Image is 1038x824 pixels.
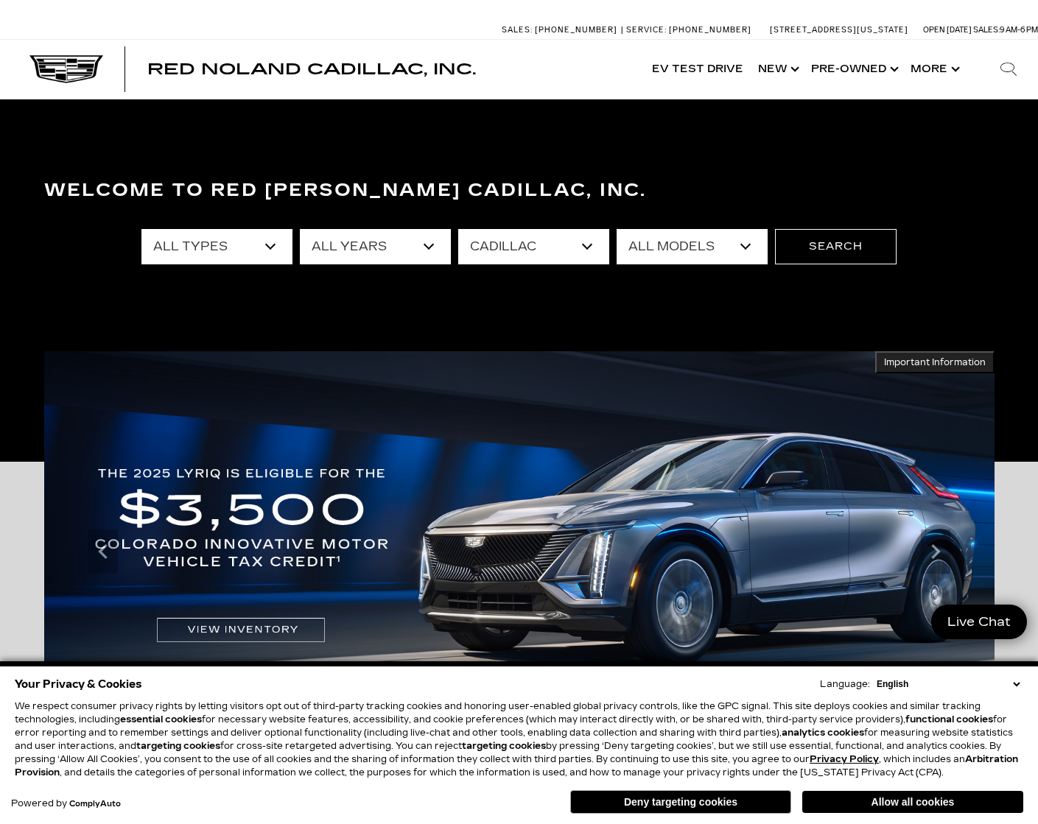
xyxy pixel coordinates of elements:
[810,754,879,764] u: Privacy Policy
[44,176,995,205] h3: Welcome to Red [PERSON_NAME] Cadillac, Inc.
[141,229,292,264] select: Filter by type
[617,229,768,264] select: Filter by model
[669,25,751,35] span: [PHONE_NUMBER]
[973,25,1000,35] span: Sales:
[147,62,476,77] a: Red Noland Cadillac, Inc.
[775,229,897,264] button: Search
[626,25,667,35] span: Service:
[502,25,533,35] span: Sales:
[802,791,1023,813] button: Allow all cookies
[300,229,451,264] select: Filter by year
[923,25,972,35] span: Open [DATE]
[136,741,220,751] strong: targeting cookies
[645,40,751,99] a: EV Test Drive
[931,605,1027,639] a: Live Chat
[804,40,903,99] a: Pre-Owned
[15,700,1023,779] p: We respect consumer privacy rights by letting visitors opt out of third-party tracking cookies an...
[147,60,476,78] span: Red Noland Cadillac, Inc.
[120,714,202,725] strong: essential cookies
[29,55,103,83] img: Cadillac Dark Logo with Cadillac White Text
[55,241,56,242] a: Accessible Carousel
[462,741,546,751] strong: targeting cookies
[903,40,964,99] button: More
[44,351,995,753] img: THE 2025 LYRIQ IS ELIGIBLE FOR THE $3,500 COLORADO INNOVATIVE MOTOR VEHICLE TAX CREDIT
[820,680,870,689] div: Language:
[979,40,1038,99] div: Search
[921,529,950,574] div: Next
[458,229,609,264] select: Filter by make
[621,26,755,34] a: Service: [PHONE_NUMBER]
[782,728,864,738] strong: analytics cookies
[905,714,993,725] strong: functional cookies
[570,790,791,814] button: Deny targeting cookies
[884,356,986,368] span: Important Information
[88,529,118,574] div: Previous
[15,674,142,694] span: Your Privacy & Cookies
[535,25,617,35] span: [PHONE_NUMBER]
[69,800,121,809] a: ComplyAuto
[770,25,908,35] a: [STREET_ADDRESS][US_STATE]
[11,799,121,809] div: Powered by
[873,677,1023,691] select: Language Select
[875,351,995,373] button: Important Information
[751,40,804,99] a: New
[940,613,1018,630] span: Live Chat
[502,26,621,34] a: Sales: [PHONE_NUMBER]
[1000,25,1038,35] span: 9 AM-6 PM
